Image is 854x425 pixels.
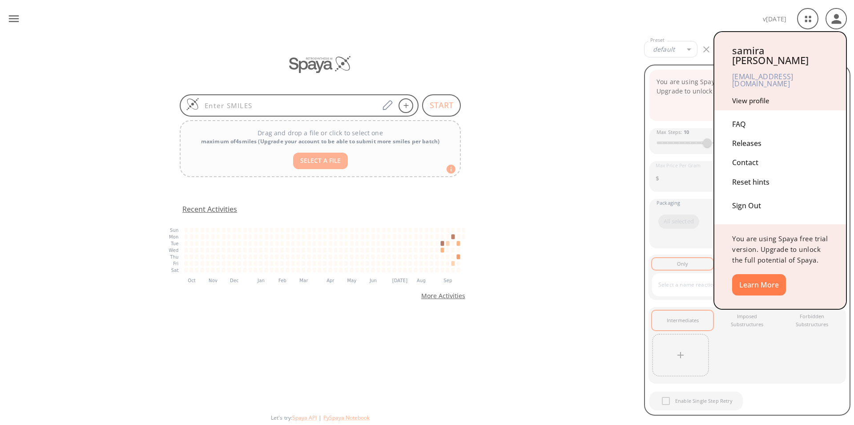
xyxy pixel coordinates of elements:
button: Learn More [732,274,786,295]
div: samira [PERSON_NAME] [732,45,828,65]
a: View profile [732,96,769,105]
div: [EMAIL_ADDRESS][DOMAIN_NAME] [732,65,828,95]
span: You are using Spaya free trial version. Upgrade to unlock the full potential of Spaya. [732,234,828,264]
div: FAQ [732,115,828,134]
div: Releases [732,134,828,153]
div: Reset hints [732,173,828,192]
div: Contact [732,153,828,172]
div: Sign Out [732,192,828,215]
